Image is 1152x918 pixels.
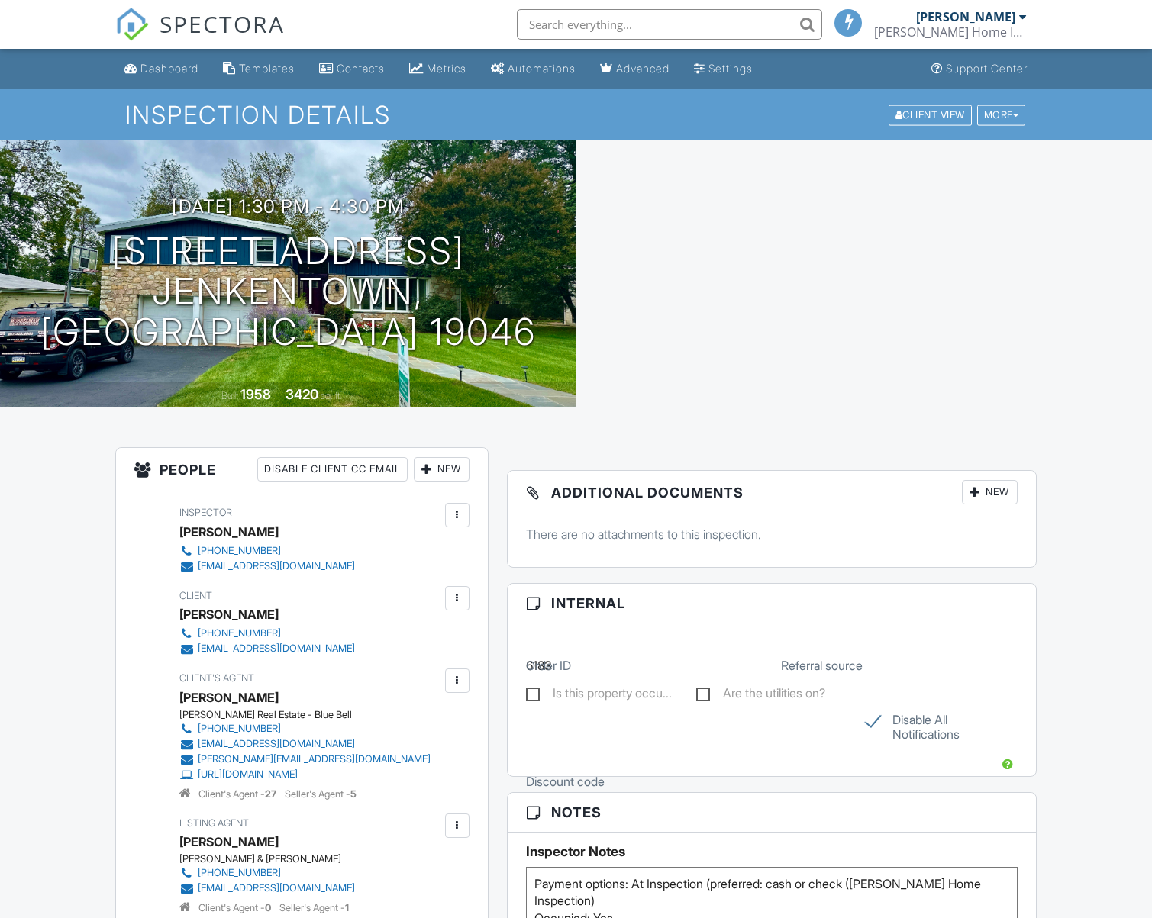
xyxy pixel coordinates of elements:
[198,788,279,800] span: Client's Agent -
[265,788,276,800] strong: 27
[257,457,408,482] div: Disable Client CC Email
[179,603,279,626] div: [PERSON_NAME]
[179,641,355,656] a: [EMAIL_ADDRESS][DOMAIN_NAME]
[179,686,279,709] a: [PERSON_NAME]
[198,867,281,879] div: [PHONE_NUMBER]
[198,738,355,750] div: [EMAIL_ADDRESS][DOMAIN_NAME]
[221,390,238,401] span: Built
[198,768,298,781] div: [URL][DOMAIN_NAME]
[345,902,349,913] strong: 1
[172,196,405,217] h3: [DATE] 1:30 pm - 4:30 pm
[179,817,249,829] span: Listing Agent
[115,21,285,53] a: SPECTORA
[179,520,279,543] div: [PERSON_NAME]
[403,55,473,83] a: Metrics
[321,390,342,401] span: sq. ft.
[179,721,431,736] a: [PHONE_NUMBER]
[517,9,822,40] input: Search everything...
[508,793,1036,833] h3: Notes
[179,507,232,518] span: Inspector
[350,788,357,800] strong: 5
[708,62,753,75] div: Settings
[140,62,198,75] div: Dashboard
[265,902,271,913] strong: 0
[526,773,605,790] label: Discount code
[427,62,466,75] div: Metrics
[198,643,355,655] div: [EMAIL_ADDRESS][DOMAIN_NAME]
[179,672,254,684] span: Client's Agent
[889,105,972,125] div: Client View
[526,686,672,705] label: Is this property occupied?
[286,386,318,402] div: 3420
[279,902,349,913] span: Seller's Agent -
[285,788,357,800] span: Seller's Agent -
[217,55,301,83] a: Templates
[198,882,355,894] div: [EMAIL_ADDRESS][DOMAIN_NAME]
[696,686,825,705] label: Are the utilities on?
[781,657,863,674] label: Referral source
[179,752,431,767] a: [PERSON_NAME][EMAIL_ADDRESS][DOMAIN_NAME]
[508,62,576,75] div: Automations
[179,543,355,559] a: [PHONE_NUMBER]
[887,108,976,120] a: Client View
[179,590,212,601] span: Client
[116,448,488,491] h3: People
[688,55,759,83] a: Settings
[118,55,205,83] a: Dashboard
[313,55,391,83] a: Contacts
[179,865,355,881] a: [PHONE_NUMBER]
[179,736,431,752] a: [EMAIL_ADDRESS][DOMAIN_NAME]
[594,55,676,83] a: Advanced
[198,723,281,735] div: [PHONE_NUMBER]
[125,101,1028,128] h1: Inspection Details
[179,853,367,865] div: [PERSON_NAME] & [PERSON_NAME]
[977,105,1026,125] div: More
[179,830,279,853] a: [PERSON_NAME]
[179,626,355,641] a: [PHONE_NUMBER]
[179,559,355,574] a: [EMAIL_ADDRESS][DOMAIN_NAME]
[414,457,470,482] div: New
[925,55,1034,83] a: Support Center
[526,526,1018,543] p: There are no attachments to this inspection.
[24,231,552,352] h1: [STREET_ADDRESS] Jenkentown, [GEOGRAPHIC_DATA] 19046
[240,386,271,402] div: 1958
[874,24,1027,40] div: Musselman Home Inspection
[179,709,443,721] div: [PERSON_NAME] Real Estate - Blue Bell
[616,62,670,75] div: Advanced
[198,545,281,557] div: [PHONE_NUMBER]
[179,881,355,896] a: [EMAIL_ADDRESS][DOMAIN_NAME]
[526,844,1018,859] h5: Inspector Notes
[916,9,1015,24] div: [PERSON_NAME]
[526,657,571,674] label: Order ID
[946,62,1028,75] div: Support Center
[115,8,149,41] img: The Best Home Inspection Software - Spectora
[198,560,355,572] div: [EMAIL_ADDRESS][DOMAIN_NAME]
[866,713,1018,732] label: Disable All Notifications
[485,55,582,83] a: Automations (Basic)
[508,584,1036,623] h3: Internal
[337,62,385,75] div: Contacts
[962,480,1018,504] div: New
[198,753,431,765] div: [PERSON_NAME][EMAIL_ADDRESS][DOMAIN_NAME]
[160,8,285,40] span: SPECTORA
[508,471,1036,514] h3: Additional Documents
[198,902,273,913] span: Client's Agent -
[239,62,295,75] div: Templates
[179,767,431,782] a: [URL][DOMAIN_NAME]
[198,627,281,639] div: [PHONE_NUMBER]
